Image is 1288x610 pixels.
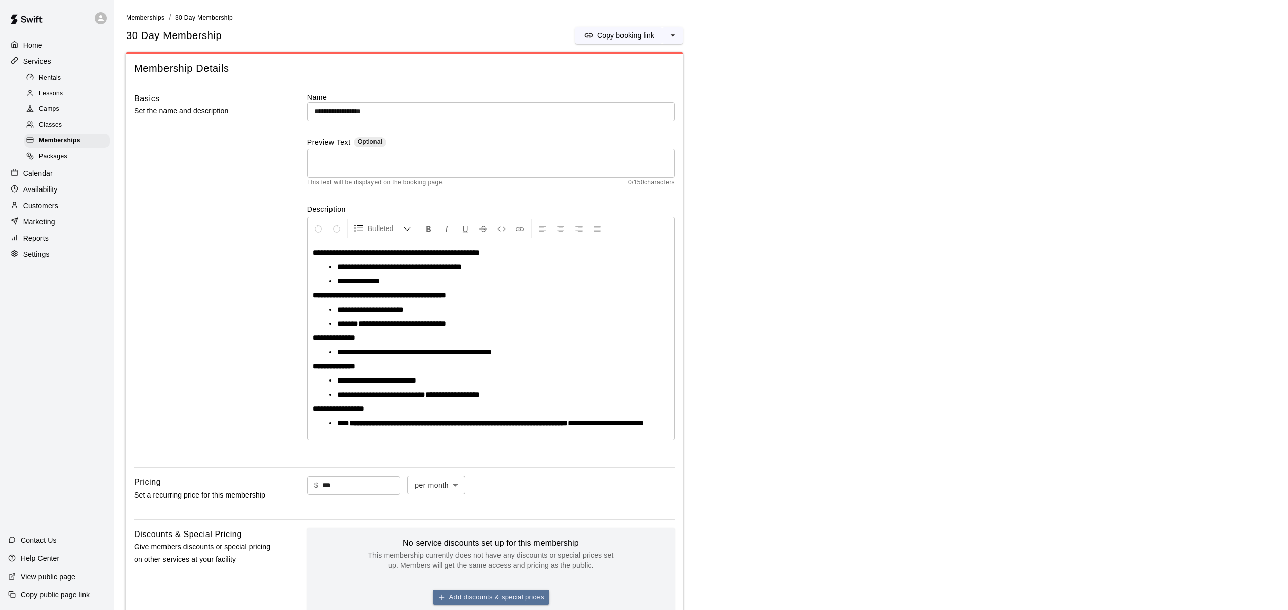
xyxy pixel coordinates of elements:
[175,14,233,21] span: 30 Day Membership
[511,219,528,238] button: Insert Link
[420,219,437,238] button: Format Bold
[126,14,164,21] span: Memberships
[493,219,510,238] button: Insert Code
[314,480,318,491] p: $
[126,13,164,21] a: Memberships
[39,104,59,115] span: Camps
[24,102,110,117] div: Camps
[433,590,549,605] button: Add discounts & special prices
[21,590,90,600] p: Copy public page link
[23,217,55,227] p: Marketing
[8,182,106,197] a: Availability
[350,219,416,238] button: Formatting Options
[552,219,569,238] button: Center Align
[534,219,551,238] button: Left Align
[310,219,327,238] button: Undo
[24,133,114,149] a: Memberships
[364,550,617,570] p: This membership currently does not have any discounts or special prices set up. Members will get ...
[328,219,345,238] button: Redo
[368,223,403,234] span: Bulleted List
[39,120,62,130] span: Classes
[23,201,58,211] p: Customers
[8,37,106,53] a: Home
[597,30,654,41] p: Copy booking link
[307,137,351,149] label: Preview Text
[8,231,106,246] a: Reports
[21,571,75,582] p: View public page
[307,92,675,102] label: Name
[39,89,63,99] span: Lessons
[456,219,474,238] button: Format Underline
[134,105,275,118] p: Set the name and description
[24,87,110,101] div: Lessons
[628,178,675,188] span: 0 / 150 characters
[24,149,110,164] div: Packages
[23,56,51,66] p: Services
[134,92,160,105] h6: Basics
[8,198,106,213] a: Customers
[24,70,114,86] a: Rentals
[134,62,675,75] span: Membership Details
[575,27,683,44] div: split button
[39,136,80,146] span: Memberships
[24,71,110,85] div: Rentals
[8,214,106,230] a: Marketing
[575,27,662,44] button: Copy booking link
[438,219,455,238] button: Format Italics
[358,138,382,145] span: Optional
[39,73,61,83] span: Rentals
[23,184,58,195] p: Availability
[589,219,606,238] button: Justify Align
[23,233,49,243] p: Reports
[21,553,59,563] p: Help Center
[169,12,171,23] li: /
[8,54,106,69] a: Services
[662,27,683,44] button: select merge strategy
[24,118,110,132] div: Classes
[134,528,242,541] h6: Discounts & Special Pricing
[364,536,617,550] h6: No service discounts set up for this membership
[23,249,50,259] p: Settings
[21,535,57,545] p: Contact Us
[24,102,114,118] a: Camps
[8,166,106,181] a: Calendar
[23,40,43,50] p: Home
[134,489,275,502] p: Set a recurring price for this membership
[126,29,222,43] span: 30 Day Membership
[126,12,1276,23] nav: breadcrumb
[307,178,444,188] span: This text will be displayed on the booking page.
[23,168,53,178] p: Calendar
[8,247,106,262] a: Settings
[407,476,465,494] div: per month
[24,86,114,101] a: Lessons
[24,149,114,165] a: Packages
[307,204,675,214] label: Description
[570,219,588,238] button: Right Align
[134,476,161,489] h6: Pricing
[134,541,275,566] p: Give members discounts or special pricing on other services at your facility
[24,134,110,148] div: Memberships
[39,151,67,162] span: Packages
[475,219,492,238] button: Format Strikethrough
[24,118,114,133] a: Classes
